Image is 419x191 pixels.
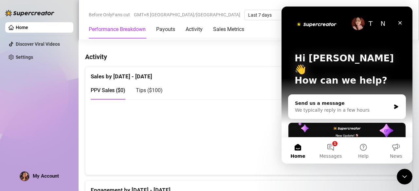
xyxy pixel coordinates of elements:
[5,10,54,16] img: logo-BBDzfeDw.svg
[16,55,33,60] a: Settings
[20,172,29,181] img: ACg8ocJ3ZRarjj44Ot0XK2UG8Gq_1ao1F1F1EOekQfSp5yC7p99urM8=s96-c
[136,87,163,93] span: Tips ( $100 )
[186,25,203,33] div: Activity
[156,25,175,33] div: Payouts
[248,10,309,20] span: Last 7 days
[89,25,146,33] div: Performance Breakdown
[91,67,407,81] div: Sales by [DATE] - [DATE]
[85,52,412,61] h4: Activity
[16,41,60,47] a: Discover Viral Videos
[282,7,412,164] iframe: Intercom live chat
[213,25,244,33] div: Sales Metrics
[397,169,412,184] iframe: Intercom live chat
[16,25,28,30] a: Home
[33,173,59,179] span: My Account
[134,10,240,20] span: GMT+8 [GEOGRAPHIC_DATA]/[GEOGRAPHIC_DATA]
[91,87,125,93] span: PPV Sales ( $0 )
[89,10,130,20] span: Before OnlyFans cut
